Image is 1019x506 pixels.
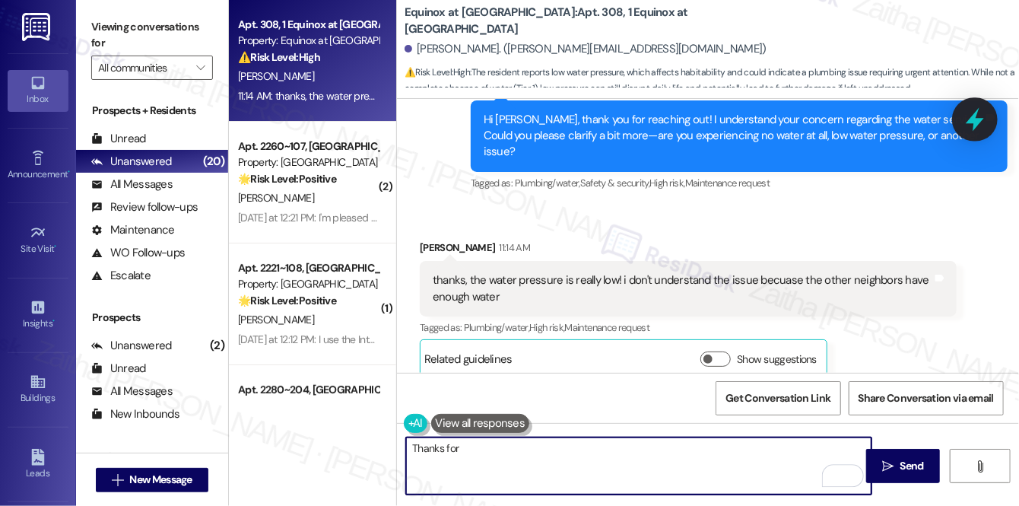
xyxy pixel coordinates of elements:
[484,112,983,161] div: Hi [PERSON_NAME], thank you for reaching out! I understand your concern regarding the water servi...
[529,321,565,334] span: High risk ,
[91,245,185,261] div: WO Follow-ups
[238,138,379,154] div: Apt. 2260~107, [GEOGRAPHIC_DATA]
[238,276,379,292] div: Property: [GEOGRAPHIC_DATA]
[464,321,529,334] span: Plumbing/water ,
[238,50,320,64] strong: ⚠️ Risk Level: High
[737,352,817,368] label: Show suggestions
[515,177,580,189] span: Plumbing/water ,
[8,70,68,111] a: Inbox
[238,69,314,83] span: [PERSON_NAME]
[405,65,1019,97] span: : The resident reports low water pressure, which affects habitability and could indicate a plumbi...
[91,154,172,170] div: Unanswered
[496,240,531,256] div: 11:14 AM
[91,383,173,399] div: All Messages
[859,390,994,406] span: Share Conversation via email
[91,406,179,422] div: New Inbounds
[405,41,767,57] div: [PERSON_NAME]. ([PERSON_NAME][EMAIL_ADDRESS][DOMAIN_NAME])
[8,369,68,410] a: Buildings
[716,381,840,415] button: Get Conversation Link
[96,468,208,492] button: New Message
[130,472,192,488] span: New Message
[238,33,379,49] div: Property: Equinox at [GEOGRAPHIC_DATA]
[685,177,770,189] span: Maintenance request
[238,211,543,224] div: [DATE] at 12:21 PM: I'm pleased with the Internet service provider so far
[471,172,1008,194] div: Tagged as:
[8,294,68,336] a: Insights •
[91,222,175,238] div: Maintenance
[91,268,151,284] div: Escalate
[98,56,189,80] input: All communities
[238,89,790,103] div: 11:14 AM: thanks, the water pressure is really low! i don't understand the issue becuase the othe...
[206,334,228,358] div: (2)
[196,62,205,74] i: 
[580,177,649,189] span: Safety & security ,
[91,15,213,56] label: Viewing conversations for
[76,103,228,119] div: Prospects + Residents
[91,199,198,215] div: Review follow-ups
[238,260,379,276] div: Apt. 2221~108, [GEOGRAPHIC_DATA]
[238,294,336,307] strong: 🌟 Risk Level: Positive
[238,191,314,205] span: [PERSON_NAME]
[199,150,228,173] div: (20)
[76,449,228,465] div: Residents
[420,317,957,339] div: Tagged as:
[91,361,146,377] div: Unread
[52,316,55,326] span: •
[55,241,57,252] span: •
[424,352,513,374] div: Related guidelines
[8,220,68,261] a: Site Visit •
[8,444,68,485] a: Leads
[882,460,894,473] i: 
[238,313,314,326] span: [PERSON_NAME]
[91,177,173,193] div: All Messages
[900,458,924,474] span: Send
[406,438,871,495] textarea: To enrich screen reader interactions, please activate Accessibility in Grammarly extension settings
[91,338,172,354] div: Unanswered
[420,240,957,261] div: [PERSON_NAME]
[433,272,932,305] div: thanks, the water pressure is really low! i don't understand the issue becuase the other neighbor...
[649,177,685,189] span: High risk ,
[238,333,992,346] div: [DATE] at 12:12 PM: I use the Internet from [PERSON_NAME] Utilities... I work from home so I use ...
[974,460,986,473] i: 
[91,131,146,147] div: Unread
[68,167,70,177] span: •
[866,449,940,483] button: Send
[849,381,1004,415] button: Share Conversation via email
[405,5,709,37] b: Equinox at [GEOGRAPHIC_DATA]: Apt. 308, 1 Equinox at [GEOGRAPHIC_DATA]
[405,66,470,78] strong: ⚠️ Risk Level: High
[238,17,379,33] div: Apt. 308, 1 Equinox at [GEOGRAPHIC_DATA]
[238,172,336,186] strong: 🌟 Risk Level: Positive
[238,154,379,170] div: Property: [GEOGRAPHIC_DATA]
[112,474,123,486] i: 
[22,13,53,41] img: ResiDesk Logo
[565,321,650,334] span: Maintenance request
[725,390,830,406] span: Get Conversation Link
[238,382,379,398] div: Apt. 2280~204, [GEOGRAPHIC_DATA]
[76,310,228,326] div: Prospects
